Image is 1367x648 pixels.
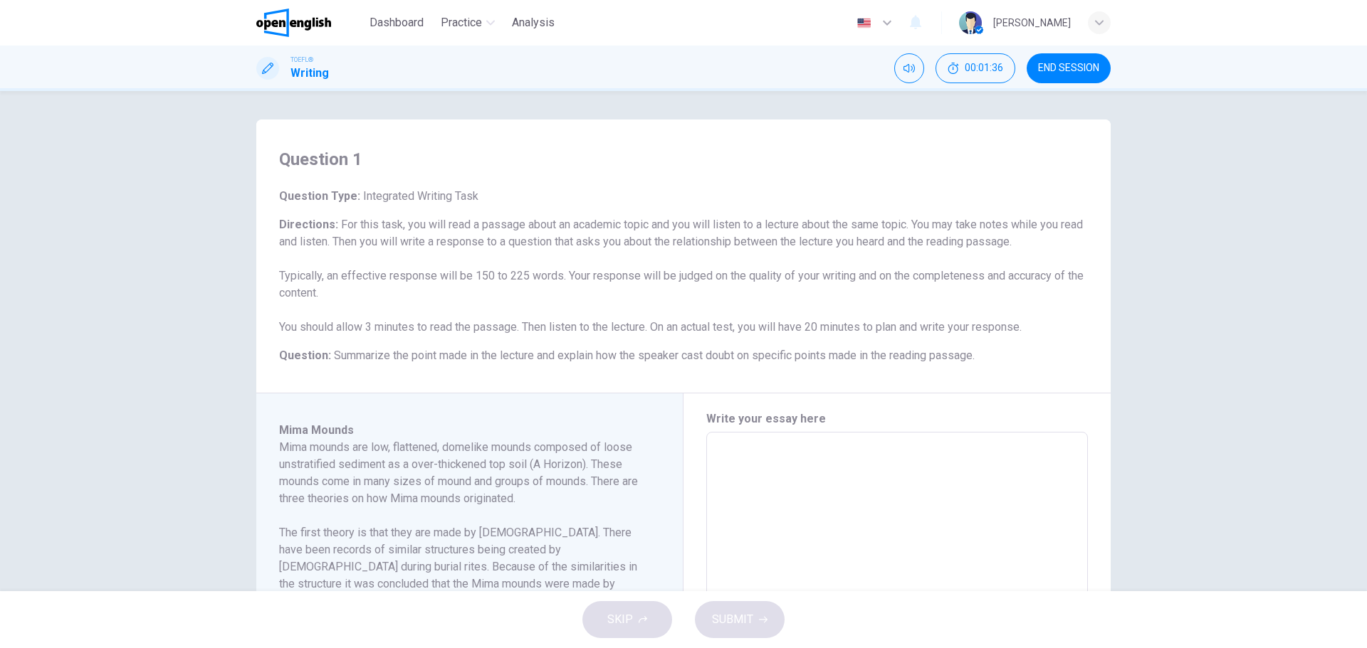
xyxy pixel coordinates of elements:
span: For this task, you will read a passage about an academic topic and you will listen to a lecture a... [279,218,1084,334]
button: Analysis [506,10,560,36]
button: Practice [435,10,501,36]
img: Profile picture [959,11,982,34]
h1: Writing [290,65,329,82]
img: OpenEnglish logo [256,9,331,37]
h6: Directions : [279,216,1088,336]
span: TOEFL® [290,55,313,65]
div: [PERSON_NAME] [993,14,1071,31]
span: Mima Mounds [279,423,354,437]
h6: Question Type : [279,188,1088,205]
button: 00:01:36 [936,53,1015,83]
h6: Write your essay here [706,410,1088,427]
h6: Mima mounds are low, flattened, domelike mounds composed of loose unstratified sediment as a over... [279,439,643,507]
div: Mute [894,53,924,83]
a: OpenEnglish logo [256,9,364,37]
span: Practice [441,14,482,31]
img: en [855,18,873,28]
div: Hide [936,53,1015,83]
h6: Question : [279,347,1088,364]
span: Dashboard [370,14,424,31]
button: Dashboard [364,10,429,36]
h4: Question 1 [279,148,1088,171]
span: 00:01:36 [965,63,1003,74]
button: END SESSION [1027,53,1111,83]
span: Summarize the point made in the lecture and explain how the speaker cast doubt on specific points... [334,349,975,362]
span: END SESSION [1038,63,1099,74]
span: Integrated Writing Task [360,189,478,203]
span: Analysis [512,14,555,31]
h6: The first theory is that they are made by [DEMOGRAPHIC_DATA]. There have been records of similar ... [279,524,643,610]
